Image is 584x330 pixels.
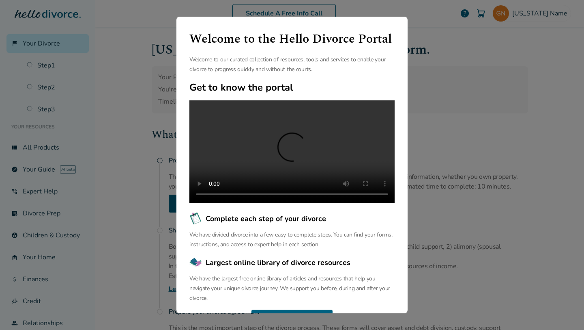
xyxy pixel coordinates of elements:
[189,256,202,269] img: Largest online library of divorce resources
[189,81,395,94] h2: Get to know the portal
[206,213,326,224] span: Complete each step of your divorce
[189,274,395,303] p: We have the largest free online library of articles and resources that help you navigate your uni...
[206,257,350,268] span: Largest online library of divorce resources
[189,30,395,48] h1: Welcome to the Hello Divorce Portal
[251,310,333,328] button: Continue
[189,212,202,225] img: Complete each step of your divorce
[189,55,395,74] p: Welcome to our curated collection of resources, tools and services to enable your divorce to prog...
[189,230,395,250] p: We have divided divorce into a few easy to complete steps. You can find your forms, instructions,...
